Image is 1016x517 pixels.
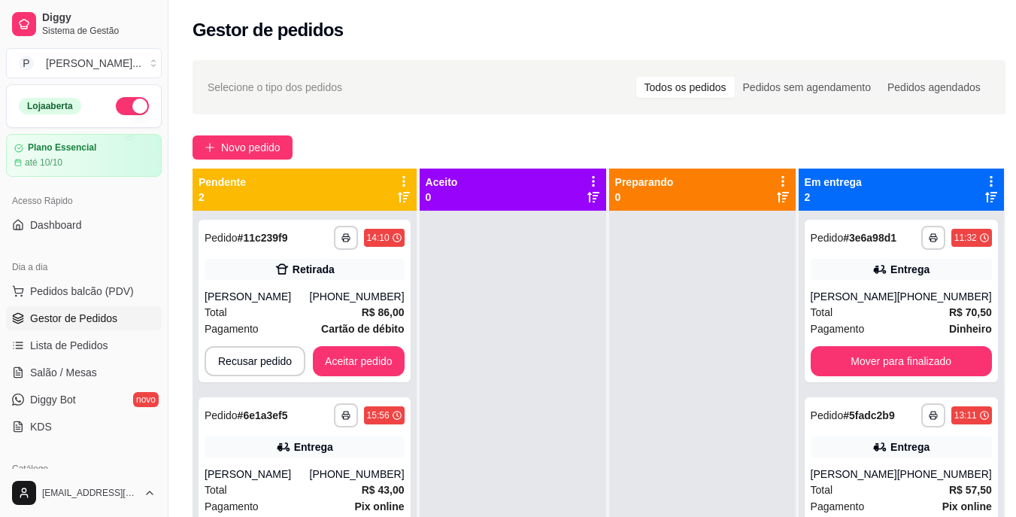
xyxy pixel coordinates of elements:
[890,439,930,455] div: Entrega
[313,346,405,376] button: Aceitar pedido
[30,419,52,434] span: KDS
[6,388,162,412] a: Diggy Botnovo
[949,323,992,335] strong: Dinheiro
[811,346,992,376] button: Mover para finalizado
[30,284,134,299] span: Pedidos balcão (PDV)
[116,97,149,115] button: Alterar Status
[205,498,259,515] span: Pagamento
[811,289,897,304] div: [PERSON_NAME]
[811,232,844,244] span: Pedido
[42,487,138,499] span: [EMAIL_ADDRESS][DOMAIN_NAME]
[199,175,246,190] p: Pendente
[30,311,117,326] span: Gestor de Pedidos
[6,48,162,78] button: Select a team
[6,213,162,237] a: Dashboard
[954,232,977,244] div: 11:32
[897,467,992,482] div: [PHONE_NUMBER]
[949,484,992,496] strong: R$ 57,50
[19,56,34,71] span: P
[6,134,162,177] a: Plano Essencialaté 10/10
[25,157,62,169] article: até 10/10
[294,439,333,455] div: Entrega
[6,255,162,279] div: Dia a dia
[30,338,108,353] span: Lista de Pedidos
[811,482,833,498] span: Total
[811,409,844,421] span: Pedido
[843,232,896,244] strong: # 3e6a98d1
[6,415,162,439] a: KDS
[942,500,992,512] strong: Pix online
[954,409,977,421] div: 13:11
[805,175,862,190] p: Em entrega
[362,484,405,496] strong: R$ 43,00
[811,321,865,337] span: Pagamento
[636,77,735,98] div: Todos os pedidos
[30,365,97,380] span: Salão / Mesas
[208,79,342,96] span: Selecione o tipo dos pedidos
[205,289,310,304] div: [PERSON_NAME]
[293,262,335,277] div: Retirada
[811,304,833,321] span: Total
[238,232,288,244] strong: # 11c239f9
[205,409,238,421] span: Pedido
[811,498,865,515] span: Pagamento
[42,25,156,37] span: Sistema de Gestão
[879,77,989,98] div: Pedidos agendados
[6,306,162,330] a: Gestor de Pedidos
[238,409,288,421] strong: # 6e1a3ef5
[30,392,76,407] span: Diggy Bot
[354,500,404,512] strong: Pix online
[6,360,162,385] a: Salão / Mesas
[6,333,162,357] a: Lista de Pedidos
[199,190,246,205] p: 2
[19,98,81,114] div: Loja aberta
[426,175,458,190] p: Aceito
[897,289,992,304] div: [PHONE_NUMBER]
[811,467,897,482] div: [PERSON_NAME]
[6,475,162,511] button: [EMAIL_ADDRESS][DOMAIN_NAME]
[310,289,405,304] div: [PHONE_NUMBER]
[6,6,162,42] a: DiggySistema de Gestão
[205,482,227,498] span: Total
[6,279,162,303] button: Pedidos balcão (PDV)
[367,409,390,421] div: 15:56
[735,77,879,98] div: Pedidos sem agendamento
[30,217,82,233] span: Dashboard
[42,11,156,25] span: Diggy
[805,190,862,205] p: 2
[205,304,227,321] span: Total
[615,190,674,205] p: 0
[362,306,405,318] strong: R$ 86,00
[205,232,238,244] span: Pedido
[193,18,344,42] h2: Gestor de pedidos
[205,142,215,153] span: plus
[367,232,390,244] div: 14:10
[221,139,281,156] span: Novo pedido
[46,56,141,71] div: [PERSON_NAME] ...
[6,457,162,481] div: Catálogo
[426,190,458,205] p: 0
[205,467,310,482] div: [PERSON_NAME]
[6,189,162,213] div: Acesso Rápido
[843,409,895,421] strong: # 5fadc2b9
[890,262,930,277] div: Entrega
[310,467,405,482] div: [PHONE_NUMBER]
[205,346,305,376] button: Recusar pedido
[193,135,293,160] button: Novo pedido
[321,323,404,335] strong: Cartão de débito
[28,142,96,154] article: Plano Essencial
[949,306,992,318] strong: R$ 70,50
[205,321,259,337] span: Pagamento
[615,175,674,190] p: Preparando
